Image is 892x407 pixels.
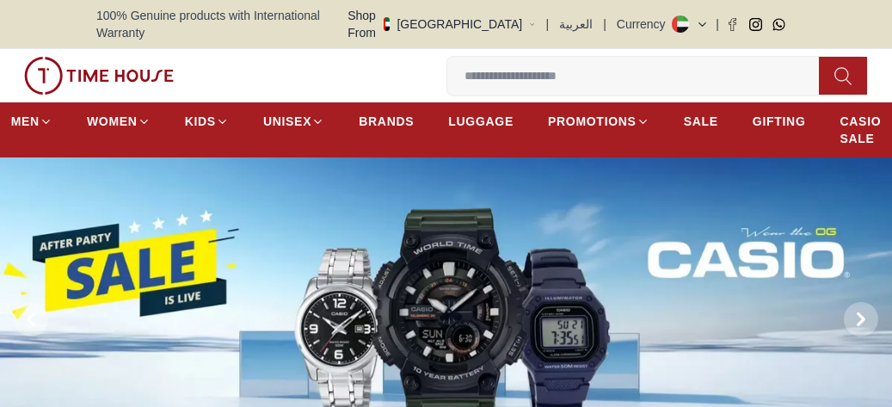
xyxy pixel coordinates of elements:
[840,113,881,147] span: CASIO SALE
[263,113,311,130] span: UNISEX
[24,57,174,95] img: ...
[840,106,881,154] a: CASIO SALE
[753,106,806,137] a: GIFTING
[726,18,739,31] a: Facebook
[263,106,324,137] a: UNISEX
[684,106,718,137] a: SALE
[753,113,806,130] span: GIFTING
[359,106,414,137] a: BRANDS
[716,15,719,33] span: |
[87,106,151,137] a: WOMEN
[384,17,391,31] img: United Arab Emirates
[185,113,216,130] span: KIDS
[749,18,762,31] a: Instagram
[11,106,52,137] a: MEN
[559,15,593,33] button: العربية
[359,113,414,130] span: BRANDS
[546,15,550,33] span: |
[603,15,606,33] span: |
[617,15,673,33] div: Currency
[448,106,514,137] a: LUGGAGE
[96,7,348,41] span: 100% Genuine products with International Warranty
[87,113,138,130] span: WOMEN
[684,113,718,130] span: SALE
[11,113,40,130] span: MEN
[548,106,649,137] a: PROMOTIONS
[348,7,536,41] button: Shop From[GEOGRAPHIC_DATA]
[772,18,785,31] a: Whatsapp
[448,113,514,130] span: LUGGAGE
[185,106,229,137] a: KIDS
[548,113,637,130] span: PROMOTIONS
